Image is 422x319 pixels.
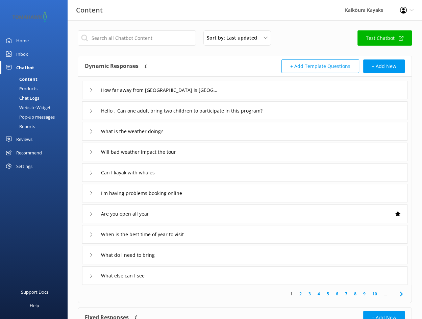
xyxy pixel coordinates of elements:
div: Support Docs [21,285,48,299]
a: Products [4,84,68,93]
div: Pop-up messages [4,112,55,122]
a: 6 [332,291,342,297]
h3: Content [76,5,103,16]
div: Content [4,74,38,84]
a: Reports [4,122,68,131]
a: Chat Logs [4,93,68,103]
a: Website Widget [4,103,68,112]
a: 5 [323,291,332,297]
div: Home [16,34,29,47]
span: Sort by: Last updated [207,34,261,42]
span: ... [380,291,390,297]
h4: Dynamic Responses [85,59,139,73]
img: 2-1647550015.png [10,11,49,23]
a: 8 [351,291,360,297]
div: Chatbot [16,61,34,74]
button: + Add New [363,59,405,73]
div: Help [30,299,39,312]
div: Products [4,84,38,93]
button: + Add Template Questions [281,59,359,73]
a: Pop-up messages [4,112,68,122]
input: Search all Chatbot Content [78,30,196,46]
a: 4 [314,291,323,297]
div: Reviews [16,132,32,146]
div: Reports [4,122,35,131]
a: 10 [369,291,380,297]
div: Recommend [16,146,42,159]
a: 1 [287,291,296,297]
div: Chat Logs [4,93,39,103]
div: Settings [16,159,32,173]
a: 7 [342,291,351,297]
a: Test Chatbot [357,30,412,46]
div: Website Widget [4,103,51,112]
a: 9 [360,291,369,297]
a: 3 [305,291,314,297]
a: 2 [296,291,305,297]
div: Inbox [16,47,28,61]
a: Content [4,74,68,84]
